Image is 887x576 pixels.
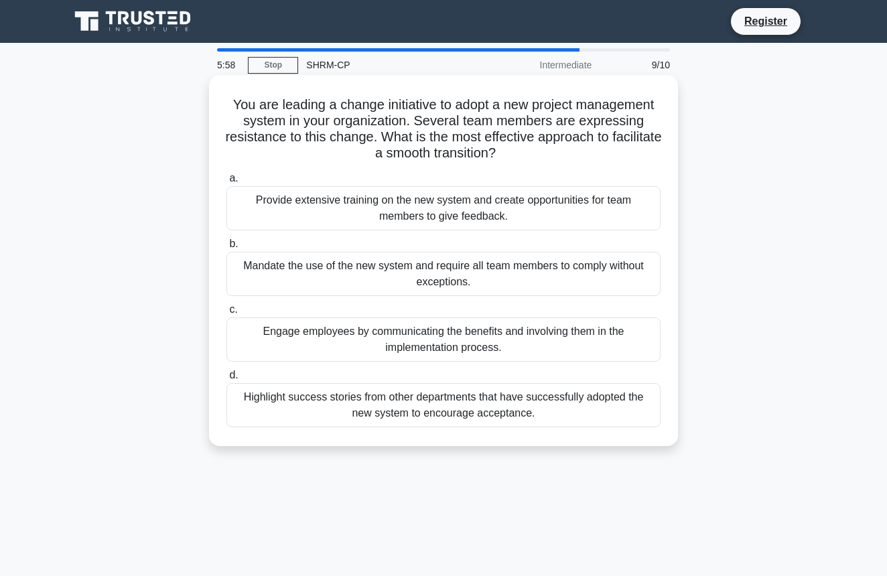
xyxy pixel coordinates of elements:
a: Register [736,13,795,29]
span: b. [229,238,238,249]
span: a. [229,172,238,184]
div: Highlight success stories from other departments that have successfully adopted the new system to... [226,383,661,427]
a: Stop [248,57,298,74]
span: c. [229,303,237,315]
div: Provide extensive training on the new system and create opportunities for team members to give fe... [226,186,661,230]
div: SHRM-CP [298,52,482,78]
h5: You are leading a change initiative to adopt a new project management system in your organization... [225,96,662,162]
div: Engage employees by communicating the benefits and involving them in the implementation process. [226,317,661,362]
div: Intermediate [482,52,600,78]
span: d. [229,369,238,380]
div: 5:58 [209,52,248,78]
div: Mandate the use of the new system and require all team members to comply without exceptions. [226,252,661,296]
div: 9/10 [600,52,678,78]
